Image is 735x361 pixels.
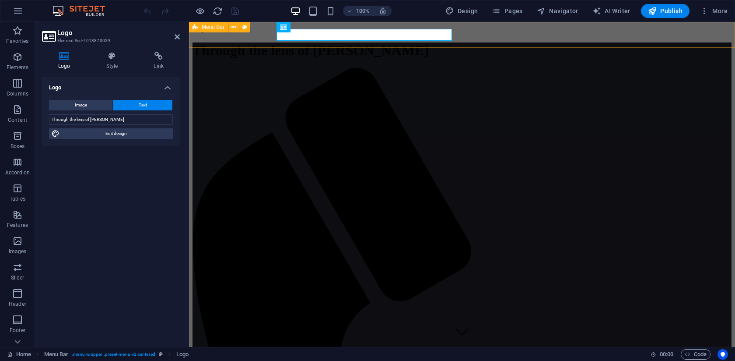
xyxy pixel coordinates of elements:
[176,349,189,360] span: Click to select. Double-click to edit
[681,349,710,360] button: Code
[113,100,172,110] button: Text
[49,128,173,139] button: Edit design
[6,38,28,45] p: Favorites
[5,169,30,176] p: Accordion
[343,6,374,16] button: 100%
[90,52,138,70] h4: Style
[44,349,69,360] span: Click to select. Double-click to edit
[7,349,31,360] a: Click to cancel selection. Double-click to open Pages
[42,52,90,70] h4: Logo
[641,4,689,18] button: Publish
[202,25,224,30] span: Menu Bar
[648,7,682,15] span: Publish
[10,143,25,150] p: Boxes
[537,7,578,15] span: Navigator
[589,4,634,18] button: AI Writer
[57,37,162,45] h3: Element #ed-1018870029
[195,6,205,16] button: Click here to leave preview mode and continue editing
[492,7,522,15] span: Pages
[49,114,173,125] input: Company name
[212,6,223,16] button: reload
[7,90,28,97] p: Columns
[651,349,674,360] h6: Session time
[213,6,223,16] i: Reload page
[49,100,112,110] button: Image
[10,327,25,334] p: Footer
[139,100,147,110] span: Text
[685,349,707,360] span: Code
[700,7,728,15] span: More
[356,6,370,16] h6: 100%
[44,349,189,360] nav: breadcrumb
[488,4,526,18] button: Pages
[75,100,87,110] span: Image
[717,349,728,360] button: Usercentrics
[9,301,26,308] p: Header
[137,52,180,70] h4: Link
[533,4,582,18] button: Navigator
[11,274,24,281] p: Slider
[72,349,155,360] span: . menu-wrapper .preset-menu-v2-centered
[445,7,478,15] span: Design
[10,195,25,202] p: Tables
[62,128,170,139] span: Edit design
[50,6,116,16] img: Editor Logo
[442,4,482,18] button: Design
[8,117,27,124] p: Content
[7,64,29,71] p: Elements
[696,4,731,18] button: More
[442,4,482,18] div: Design (Ctrl+Alt+Y)
[666,351,667,357] span: :
[592,7,630,15] span: AI Writer
[660,349,673,360] span: 00 00
[379,7,387,15] i: On resize automatically adjust zoom level to fit chosen device.
[7,222,28,229] p: Features
[57,29,180,37] h2: Logo
[42,77,180,93] h4: Logo
[3,4,62,11] a: Skip to main content
[9,248,27,255] p: Images
[159,352,163,357] i: This element is a customizable preset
